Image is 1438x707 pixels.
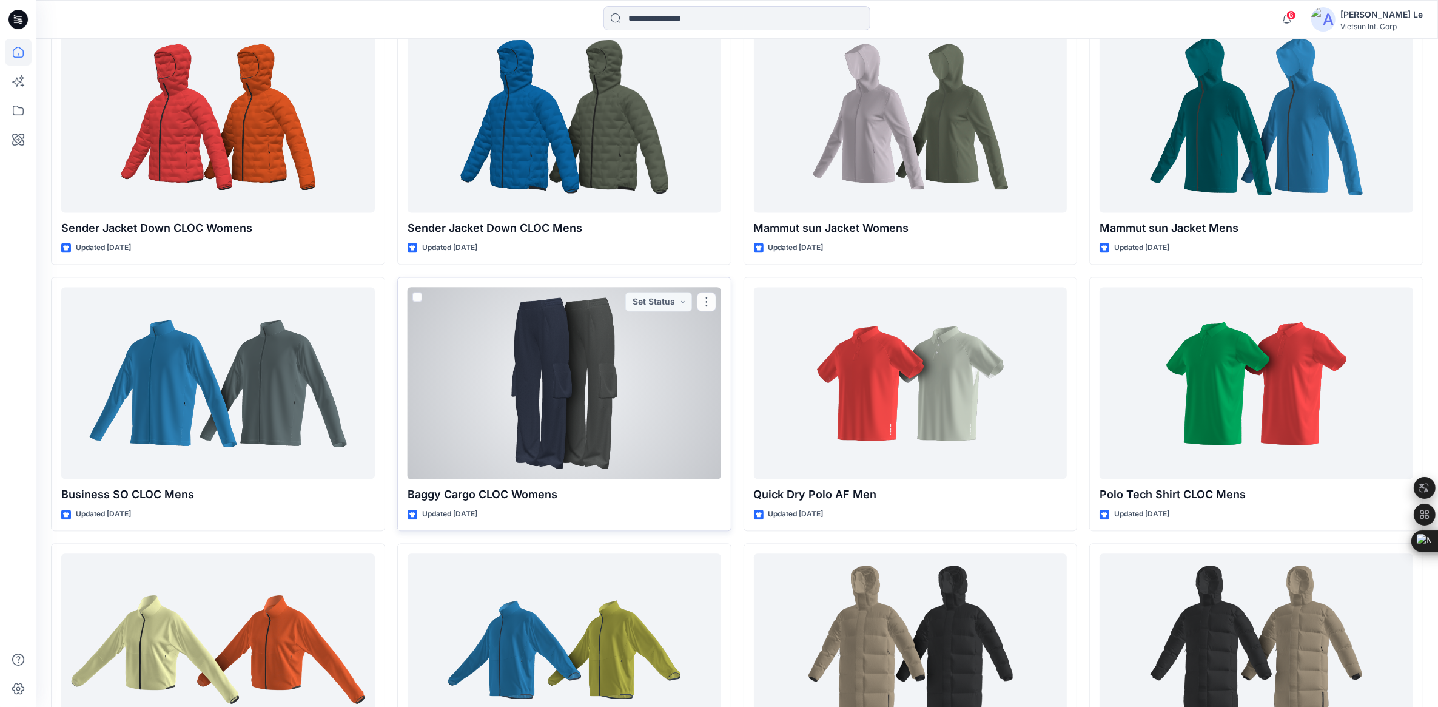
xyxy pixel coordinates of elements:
[1100,220,1413,237] p: Mammut sun Jacket Mens
[1340,7,1423,22] div: [PERSON_NAME] Le
[1100,21,1413,213] a: Mammut sun Jacket Mens
[61,486,375,503] p: Business SO CLOC Mens
[754,486,1067,503] p: Quick Dry Polo AF Men
[61,287,375,479] a: Business SO CLOC Mens
[1286,10,1296,20] span: 6
[1340,22,1423,31] div: Vietsun Int. Corp
[768,508,824,521] p: Updated [DATE]
[408,486,721,503] p: Baggy Cargo CLOC Womens
[768,242,824,254] p: Updated [DATE]
[61,220,375,237] p: Sender Jacket Down CLOC Womens
[76,508,131,521] p: Updated [DATE]
[1100,486,1413,503] p: Polo Tech Shirt CLOC Mens
[754,21,1067,213] a: Mammut sun Jacket Womens
[1114,242,1169,254] p: Updated [DATE]
[408,287,721,479] a: Baggy Cargo CLOC Womens
[408,220,721,237] p: Sender Jacket Down CLOC Mens
[422,242,477,254] p: Updated [DATE]
[422,508,477,521] p: Updated [DATE]
[754,287,1067,479] a: Quick Dry Polo AF Men
[61,21,375,213] a: Sender Jacket Down CLOC Womens
[1100,287,1413,479] a: Polo Tech Shirt CLOC Mens
[1114,508,1169,521] p: Updated [DATE]
[408,21,721,213] a: Sender Jacket Down CLOC Mens
[76,242,131,254] p: Updated [DATE]
[1311,7,1336,32] img: avatar
[754,220,1067,237] p: Mammut sun Jacket Womens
